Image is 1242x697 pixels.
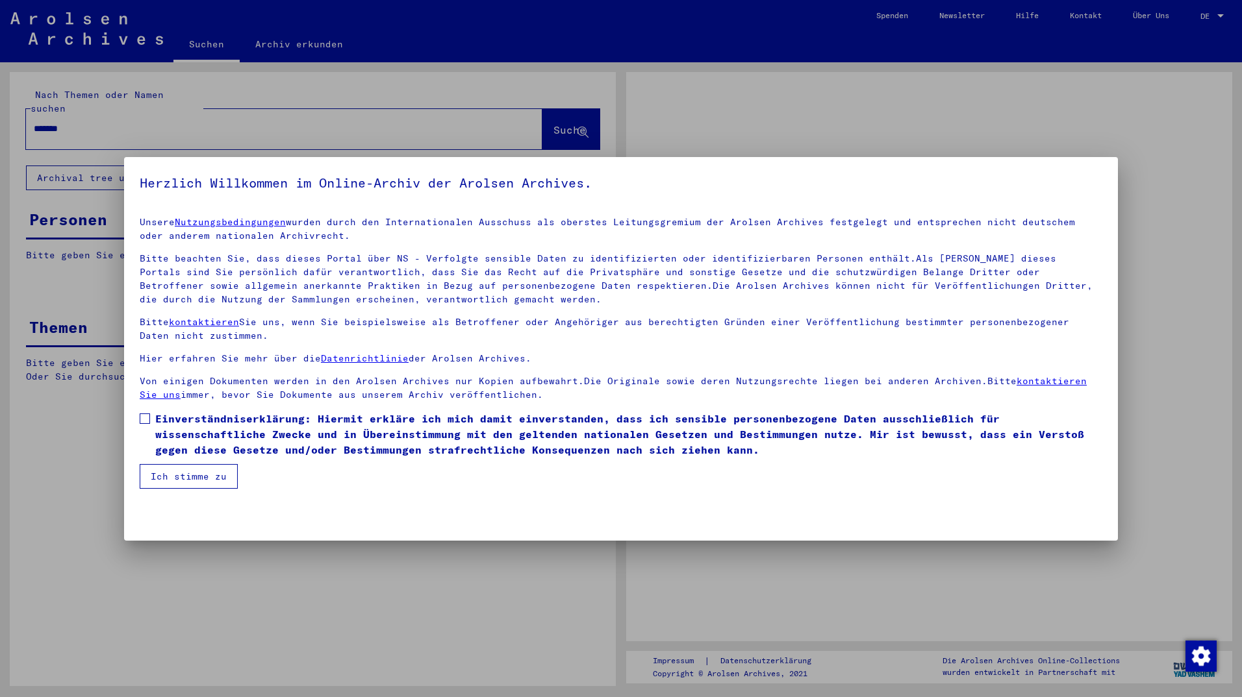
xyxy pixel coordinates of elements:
a: kontaktieren [169,316,239,328]
p: Von einigen Dokumenten werden in den Arolsen Archives nur Kopien aufbewahrt.Die Originale sowie d... [140,374,1102,402]
p: Bitte beachten Sie, dass dieses Portal über NS - Verfolgte sensible Daten zu identifizierten oder... [140,252,1102,306]
h5: Herzlich Willkommen im Online-Archiv der Arolsen Archives. [140,173,1102,193]
span: Einverständniserklärung: Hiermit erkläre ich mich damit einverstanden, dass ich sensible personen... [155,411,1102,458]
div: Zustimmung ändern [1185,640,1216,671]
a: Nutzungsbedingungen [175,216,286,228]
a: kontaktieren Sie uns [140,375,1087,400]
img: Zustimmung ändern [1185,641,1217,672]
button: Ich stimme zu [140,464,238,489]
p: Unsere wurden durch den Internationalen Ausschuss als oberstes Leitungsgremium der Arolsen Archiv... [140,215,1102,243]
a: Datenrichtlinie [321,352,409,364]
p: Hier erfahren Sie mehr über die der Arolsen Archives. [140,352,1102,365]
p: Bitte Sie uns, wenn Sie beispielsweise als Betroffener oder Angehöriger aus berechtigten Gründen ... [140,315,1102,343]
